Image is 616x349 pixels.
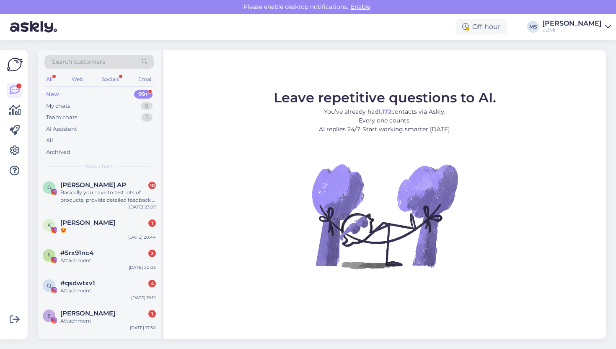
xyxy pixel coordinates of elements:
[130,325,156,331] div: [DATE] 17:30
[137,74,154,85] div: Email
[60,227,156,234] div: 😍
[46,136,53,145] div: All
[100,74,121,85] div: Socials
[148,219,156,227] div: 1
[52,57,105,66] span: Search customers
[148,182,156,189] div: 10
[46,113,77,122] div: Team chats
[131,294,156,301] div: [DATE] 19:12
[46,102,70,110] div: My chats
[44,74,54,85] div: All
[141,102,153,110] div: 8
[46,90,59,99] div: New
[60,279,95,287] span: #qsdwtxv1
[60,249,93,257] span: #5rx91nc4
[348,3,373,10] span: Enable
[46,125,77,133] div: AI Assistant
[542,20,611,34] a: [PERSON_NAME]LUMI
[134,90,153,99] div: 99+
[60,310,115,317] span: Elis Loik
[47,282,51,289] span: q
[7,57,23,73] img: Askly Logo
[128,234,156,240] div: [DATE] 20:44
[47,184,51,190] span: G
[309,141,460,292] img: No Chat active
[60,287,156,294] div: Attachment
[48,252,51,258] span: 5
[527,21,539,33] div: MS
[542,20,602,27] div: [PERSON_NAME]
[148,250,156,257] div: 2
[60,189,156,204] div: Basically you have to test lots of products, provide detailed feedback - in the return for the pr...
[60,317,156,325] div: Attachment
[47,222,51,228] span: K
[141,113,153,122] div: 5
[129,264,156,271] div: [DATE] 20:03
[70,74,85,85] div: Web
[60,257,156,264] div: Attachment
[274,107,496,134] p: You’ve already had contacts via Askly. Every one counts. AI replies 24/7. Start working smarter [...
[60,181,126,189] span: Galina AP
[60,219,115,227] span: Kristel Reseke
[86,163,113,170] span: New chats
[129,204,156,210] div: [DATE] 23:07
[148,280,156,287] div: 4
[47,313,51,319] span: E
[456,19,507,34] div: Off-hour
[378,108,391,115] b: 1,172
[274,89,496,106] span: Leave repetitive questions to AI.
[46,148,70,156] div: Archived
[148,310,156,318] div: 1
[542,27,602,34] div: LUMI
